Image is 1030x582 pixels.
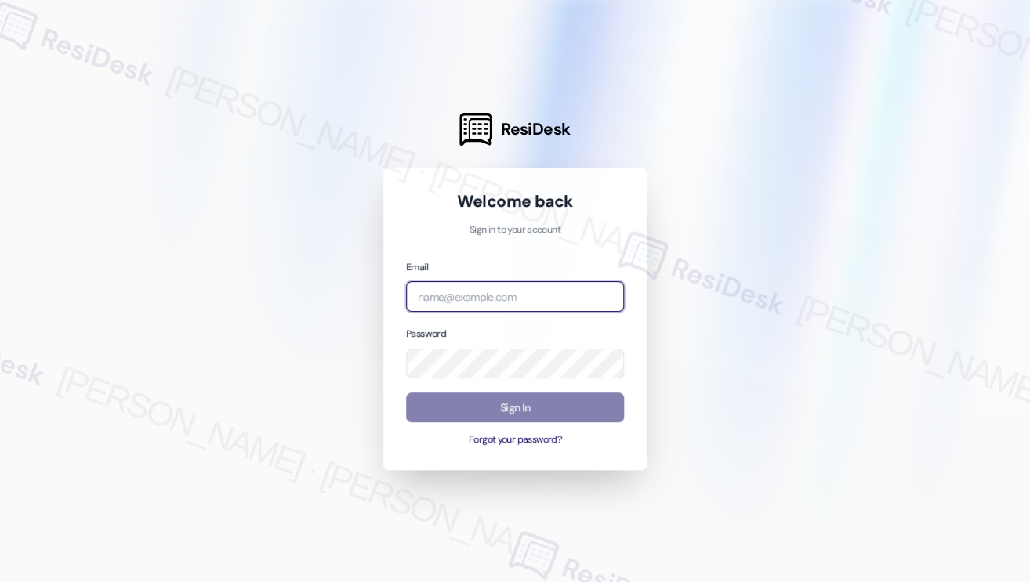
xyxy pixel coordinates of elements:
[406,190,624,212] h1: Welcome back
[501,118,571,140] span: ResiDesk
[406,281,624,312] input: name@example.com
[459,113,492,146] img: ResiDesk Logo
[406,433,624,447] button: Forgot your password?
[406,223,624,237] p: Sign in to your account
[406,261,428,273] label: Email
[406,392,624,423] button: Sign In
[406,327,446,340] label: Password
